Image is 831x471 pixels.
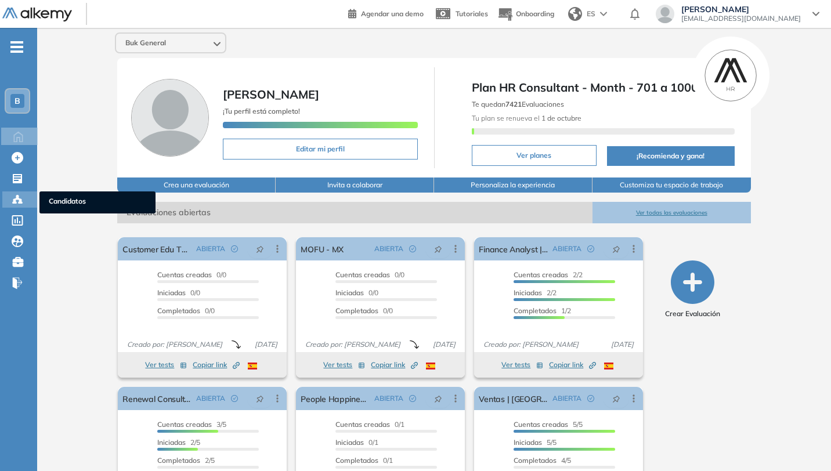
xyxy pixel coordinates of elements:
[49,196,146,209] span: Candidatos
[479,237,548,260] a: Finance Analyst | Col
[549,360,596,370] span: Copiar link
[587,395,594,402] span: check-circle
[301,339,405,350] span: Creado por: [PERSON_NAME]
[434,244,442,253] span: pushpin
[15,96,20,106] span: B
[335,288,378,297] span: 0/0
[122,339,227,350] span: Creado por: [PERSON_NAME]
[665,260,720,319] button: Crear Evaluación
[681,5,801,14] span: [PERSON_NAME]
[131,79,209,157] img: Foto de perfil
[196,244,225,254] span: ABIERTA
[193,360,240,370] span: Copiar link
[157,420,226,429] span: 3/5
[549,358,596,372] button: Copiar link
[157,306,200,315] span: Completados
[428,339,460,350] span: [DATE]
[497,2,554,27] button: Onboarding
[335,306,378,315] span: Completados
[456,9,488,18] span: Tutoriales
[552,393,581,404] span: ABIERTA
[592,177,751,193] button: Customiza tu espacio de trabajo
[592,202,751,223] button: Ver todas las evaluaciones
[514,306,571,315] span: 1/2
[196,393,225,404] span: ABIERTA
[773,415,831,471] iframe: Chat Widget
[665,309,720,319] span: Crear Evaluación
[472,145,597,166] button: Ver planes
[335,438,364,447] span: Iniciadas
[122,237,192,260] a: Customer Edu T&C | Col
[681,14,801,23] span: [EMAIL_ADDRESS][DOMAIN_NAME]
[514,438,542,447] span: Iniciadas
[514,420,568,429] span: Cuentas creadas
[514,420,583,429] span: 5/5
[607,146,734,166] button: ¡Recomienda y gana!
[250,339,282,350] span: [DATE]
[247,389,273,408] button: pushpin
[2,8,72,22] img: Logo
[425,389,451,408] button: pushpin
[256,244,264,253] span: pushpin
[335,420,404,429] span: 0/1
[600,12,607,16] img: arrow
[157,306,215,315] span: 0/0
[374,244,403,254] span: ABIERTA
[472,100,564,108] span: Te quedan Evaluaciones
[157,438,186,447] span: Iniciadas
[472,114,581,122] span: Tu plan se renueva el
[193,358,240,372] button: Copiar link
[514,306,557,315] span: Completados
[604,240,629,258] button: pushpin
[361,9,424,18] span: Agendar una demo
[505,100,522,108] b: 7421
[335,456,393,465] span: 0/1
[479,339,583,350] span: Creado por: [PERSON_NAME]
[371,360,418,370] span: Copiar link
[231,245,238,252] span: check-circle
[157,288,186,297] span: Iniciadas
[301,387,370,410] a: People Happiness Manager
[587,245,594,252] span: check-circle
[501,358,543,372] button: Ver tests
[223,87,319,102] span: [PERSON_NAME]
[606,339,638,350] span: [DATE]
[514,270,583,279] span: 2/2
[335,288,364,297] span: Iniciadas
[604,389,629,408] button: pushpin
[434,394,442,403] span: pushpin
[604,363,613,369] img: ESP
[117,202,592,223] span: Evaluaciones abiertas
[125,38,166,48] span: Buk General
[514,456,571,465] span: 4/5
[587,9,595,19] span: ES
[514,288,557,297] span: 2/2
[514,288,542,297] span: Iniciadas
[514,270,568,279] span: Cuentas creadas
[434,177,592,193] button: Personaliza la experiencia
[256,394,264,403] span: pushpin
[157,270,226,279] span: 0/0
[514,456,557,465] span: Completados
[157,420,212,429] span: Cuentas creadas
[374,393,403,404] span: ABIERTA
[157,438,200,447] span: 2/5
[479,387,548,410] a: Ventas | [GEOGRAPHIC_DATA] (Nuevo)
[472,79,735,96] span: Plan HR Consultant - Month - 701 a 1000
[409,395,416,402] span: check-circle
[409,245,416,252] span: check-circle
[773,415,831,471] div: Widget de chat
[335,306,393,315] span: 0/0
[157,288,200,297] span: 0/0
[10,46,23,48] i: -
[157,456,200,465] span: Completados
[157,456,215,465] span: 2/5
[335,270,404,279] span: 0/0
[323,358,365,372] button: Ver tests
[231,395,238,402] span: check-circle
[223,139,417,160] button: Editar mi perfil
[248,363,257,369] img: ESP
[276,177,434,193] button: Invita a colaborar
[568,7,582,21] img: world
[425,240,451,258] button: pushpin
